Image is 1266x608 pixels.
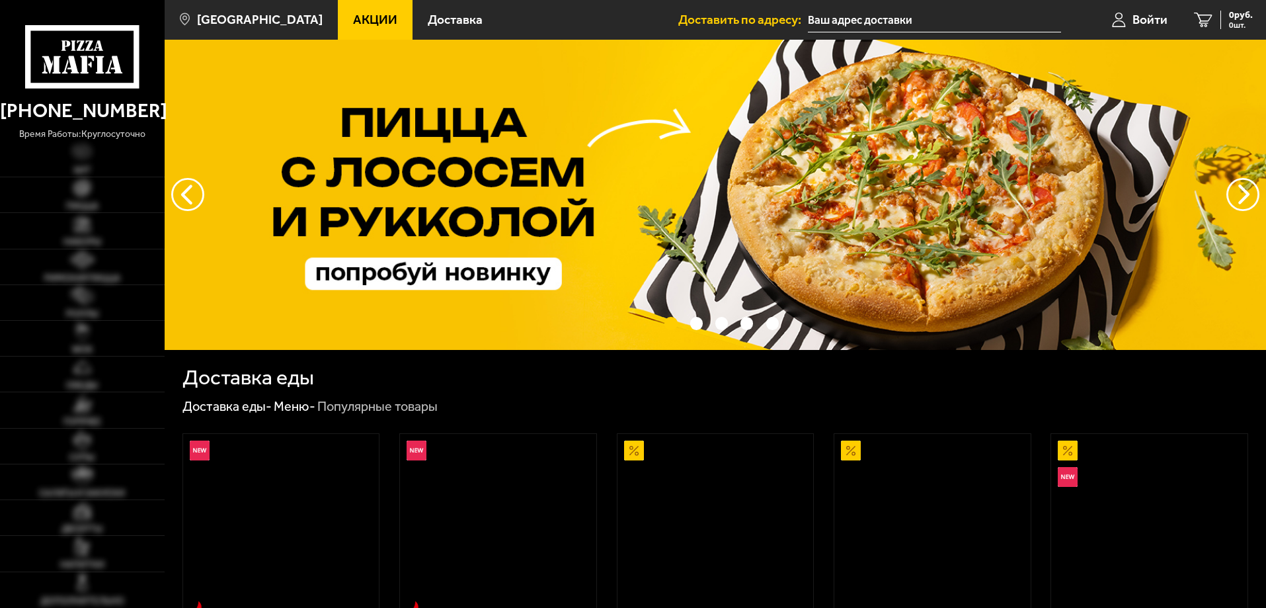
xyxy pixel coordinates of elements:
[664,317,677,329] button: точки переключения
[1229,11,1253,20] span: 0 руб.
[190,441,210,460] img: Новинка
[715,317,728,329] button: точки переключения
[60,560,104,570] span: Напитки
[69,453,95,462] span: Супы
[624,441,644,460] img: Акционный
[182,367,314,388] h1: Доставка еды
[171,178,204,211] button: следующий
[690,317,703,329] button: точки переключения
[1229,21,1253,29] span: 0 шт.
[72,345,93,355] span: WOK
[841,441,861,460] img: Акционный
[39,489,125,498] span: Салаты и закуски
[766,317,779,329] button: точки переключения
[197,13,323,26] span: [GEOGRAPHIC_DATA]
[40,597,124,606] span: Дополнительно
[44,274,120,283] span: Римская пицца
[66,381,98,390] span: Обеды
[73,166,91,175] span: Хит
[1132,13,1167,26] span: Войти
[61,525,102,534] span: Десерты
[63,417,101,427] span: Горячее
[407,441,426,460] img: Новинка
[66,310,99,319] span: Роллы
[428,13,483,26] span: Доставка
[1058,441,1078,460] img: Акционный
[1226,178,1259,211] button: предыдущий
[274,398,315,414] a: Меню-
[1058,467,1078,487] img: Новинка
[63,238,101,247] span: Наборы
[66,202,99,211] span: Пицца
[740,317,753,329] button: точки переключения
[808,8,1061,32] input: Ваш адрес доставки
[353,13,397,26] span: Акции
[317,398,438,415] div: Популярные товары
[678,13,808,26] span: Доставить по адресу:
[182,398,272,414] a: Доставка еды-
